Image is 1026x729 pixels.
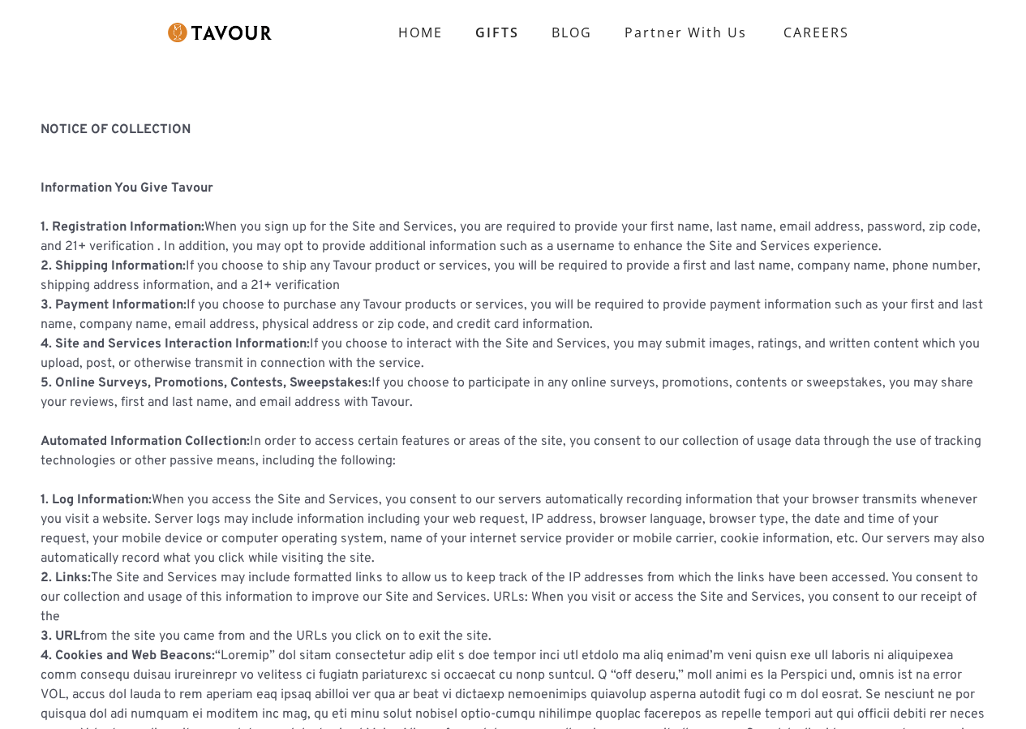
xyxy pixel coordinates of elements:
a: GIFTS [459,16,535,49]
strong: 2. Links: [41,570,91,586]
strong: 4. Site and Services Interaction Information: [41,336,310,352]
a: partner with us [608,16,763,49]
strong: CAREERS [783,16,849,49]
a: BLOG [535,16,608,49]
strong: Automated Information Collection: [41,434,250,450]
strong: 3. Payment Information: [41,297,187,313]
strong: 5. Online Surveys, Promotions, Contests, Sweepstakes: [41,375,371,391]
strong: 4. Cookies and Web Beacons: [41,648,215,664]
strong: NOTICE OF COLLECTION ‍ [41,122,191,138]
strong: 2. Shipping Information: [41,258,186,274]
strong: HOME [398,24,443,41]
a: HOME [382,16,459,49]
strong: Information You Give Tavour ‍ [41,180,213,196]
strong: 1. Log Information: [41,492,152,508]
strong: 1. Registration Information: [41,219,204,235]
a: CAREERS [763,10,861,55]
strong: 3. URL [41,628,80,645]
